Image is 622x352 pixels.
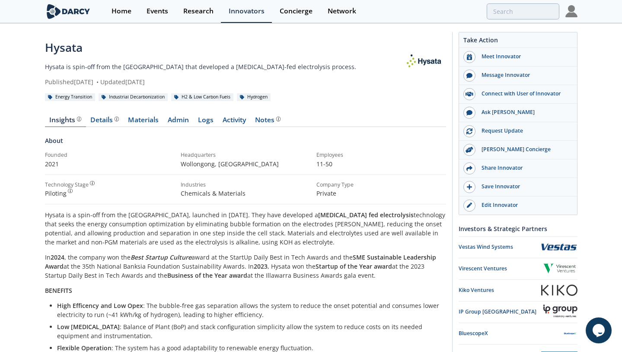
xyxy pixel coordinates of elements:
[316,262,392,270] strong: Startup of the Year award
[276,117,281,121] img: information.svg
[475,90,572,98] div: Connect with User of Innovator
[68,189,73,193] img: information.svg
[45,62,403,71] p: Hysata is spin-off from the [GEOGRAPHIC_DATA] that developed a [MEDICAL_DATA]-fed electrolysis pr...
[565,5,577,17] img: Profile
[459,326,577,341] a: BluescopeX BluescopeX
[167,271,247,279] strong: Business of the Year award
[328,8,356,15] div: Network
[562,326,577,341] img: BluescopeX
[51,253,64,261] strong: 2024
[77,117,82,121] img: information.svg
[45,181,89,189] div: Technology Stage
[280,8,313,15] div: Concierge
[90,117,119,124] div: Details
[459,243,541,251] div: Vestas Wind Systems
[459,197,577,215] a: Edit Innovator
[147,8,168,15] div: Events
[254,262,268,270] strong: 2023
[131,253,191,261] em: Best Startup Culture
[181,181,310,189] div: Industries
[475,127,572,135] div: Request Update
[49,117,81,124] div: Insights
[86,117,124,127] a: Details
[541,285,577,296] img: Kiko Ventures
[459,178,577,197] button: Save Innovator
[316,151,446,159] div: Employees
[459,308,543,316] div: IP Group [GEOGRAPHIC_DATA]
[183,8,214,15] div: Research
[487,3,559,19] input: Advanced Search
[541,263,577,275] img: Virescent Ventures
[255,117,281,124] div: Notes
[459,261,577,276] a: Virescent Ventures Virescent Ventures
[45,253,436,270] strong: SME Sustainable Leadership Award
[475,146,572,153] div: [PERSON_NAME] Concierge
[459,304,577,320] a: IP Group [GEOGRAPHIC_DATA] IP Group Australia
[45,189,175,198] div: Piloting
[45,253,446,280] p: In , the company won the award at the StartUp Daily Best in Tech Awards and the at the 35th Natio...
[181,159,310,168] p: Wollongong , [GEOGRAPHIC_DATA]
[318,211,414,219] strong: [MEDICAL_DATA] fed electrolysis
[194,117,218,127] a: Logs
[112,8,131,15] div: Home
[57,301,440,319] li: : The bubble-free gas separation allows the system to reduce the onset potential and consumes low...
[95,78,100,86] span: •
[45,77,403,86] div: Published [DATE] Updated [DATE]
[459,330,562,337] div: BluescopeX
[99,93,168,101] div: Industrial Decarbonization
[57,301,143,310] strong: High Efficency and Low Opex
[45,117,86,127] a: Insights
[45,39,403,56] div: Hysata
[459,283,577,298] a: Kiko Ventures Kiko Ventures
[459,221,577,236] div: Investors & Strategic Partners
[163,117,194,127] a: Admin
[45,151,175,159] div: Founded
[45,286,72,295] strong: BENEFITS
[45,4,92,19] img: logo-wide.svg
[459,240,577,255] a: Vestas Wind Systems Vestas Wind Systems
[316,181,446,189] div: Company Type
[475,164,572,172] div: Share Innovator
[181,189,246,197] span: Chemicals & Materials
[459,265,541,273] div: Virescent Ventures
[57,344,112,352] strong: Flexible Operation
[251,117,285,127] a: Notes
[45,136,446,151] div: About
[475,201,572,209] div: Edit Innovator
[316,159,446,168] p: 11-50
[475,71,572,79] div: Message Innovator
[45,210,446,247] p: Hysata is a spin-off from the [GEOGRAPHIC_DATA], launched in [DATE]. They have developed a techno...
[115,117,119,121] img: information.svg
[171,93,234,101] div: H2 & Low Carbon Fuels
[237,93,271,101] div: Hydrogen
[57,322,440,340] li: : Balance of Plant (BoP) and stack configuration simplicity allow the system to reduce costs on i...
[45,93,96,101] div: Energy Transition
[181,151,310,159] div: Headquarters
[475,183,572,190] div: Save Innovator
[124,117,163,127] a: Materials
[541,240,577,254] img: Vestas Wind Systems
[90,181,95,186] img: information.svg
[459,286,541,294] div: Kiko Ventures
[57,323,120,331] strong: Low [MEDICAL_DATA]
[475,108,572,116] div: Ask [PERSON_NAME]
[316,189,336,197] span: Private
[459,35,577,48] div: Take Action
[475,53,572,60] div: Meet Innovator
[229,8,265,15] div: Innovators
[543,304,577,320] img: IP Group Australia
[586,317,613,343] iframe: chat widget
[218,117,251,127] a: Activity
[45,159,175,168] p: 2021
